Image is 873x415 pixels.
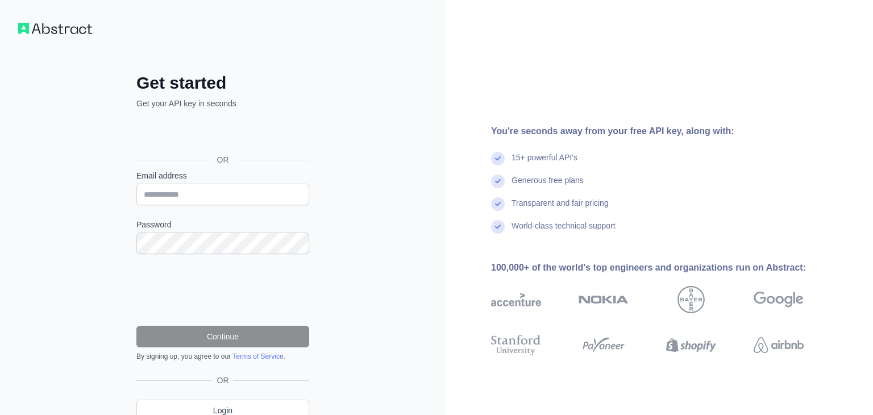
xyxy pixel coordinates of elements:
img: nokia [579,286,629,313]
label: Email address [136,170,309,181]
img: check mark [491,152,505,165]
button: Continue [136,326,309,347]
div: You're seconds away from your free API key, along with: [491,125,840,138]
p: Get your API key in seconds [136,98,309,109]
h2: Get started [136,73,309,93]
img: accenture [491,286,541,313]
div: By signing up, you agree to our . [136,352,309,361]
img: stanford university [491,333,541,358]
img: check mark [491,220,505,234]
div: World-class technical support [512,220,616,243]
div: 15+ powerful API's [512,152,577,175]
img: google [754,286,804,313]
img: bayer [677,286,705,313]
img: check mark [491,175,505,188]
img: payoneer [579,333,629,358]
img: shopify [666,333,716,358]
img: airbnb [754,333,804,358]
span: OR [208,154,238,165]
img: Workflow [18,23,92,34]
a: Terms of Service [232,352,283,360]
iframe: reCAPTCHA [136,268,309,312]
div: Transparent and fair pricing [512,197,609,220]
img: check mark [491,197,505,211]
div: 100,000+ of the world's top engineers and organizations run on Abstract: [491,261,840,275]
div: Generous free plans [512,175,584,197]
iframe: Sign in with Google Button [131,122,313,147]
span: OR [213,375,234,386]
label: Password [136,219,309,230]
